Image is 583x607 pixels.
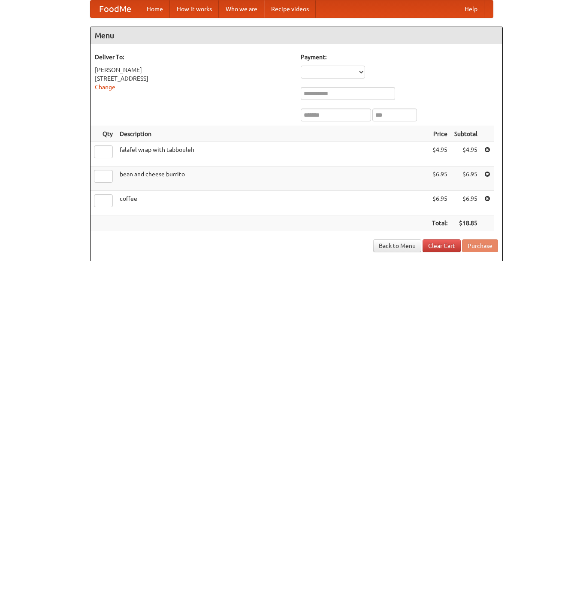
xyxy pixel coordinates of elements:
[373,239,421,252] a: Back to Menu
[95,53,292,61] h5: Deliver To:
[451,126,481,142] th: Subtotal
[458,0,484,18] a: Help
[116,142,429,166] td: falafel wrap with tabbouleh
[462,239,498,252] button: Purchase
[429,215,451,231] th: Total:
[429,191,451,215] td: $6.95
[170,0,219,18] a: How it works
[95,66,292,74] div: [PERSON_NAME]
[429,142,451,166] td: $4.95
[451,215,481,231] th: $18.85
[429,126,451,142] th: Price
[116,166,429,191] td: bean and cheese burrito
[140,0,170,18] a: Home
[301,53,498,61] h5: Payment:
[91,126,116,142] th: Qty
[451,166,481,191] td: $6.95
[116,126,429,142] th: Description
[91,0,140,18] a: FoodMe
[451,142,481,166] td: $4.95
[116,191,429,215] td: coffee
[91,27,502,44] h4: Menu
[219,0,264,18] a: Who we are
[95,84,115,91] a: Change
[264,0,316,18] a: Recipe videos
[429,166,451,191] td: $6.95
[451,191,481,215] td: $6.95
[423,239,461,252] a: Clear Cart
[95,74,292,83] div: [STREET_ADDRESS]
